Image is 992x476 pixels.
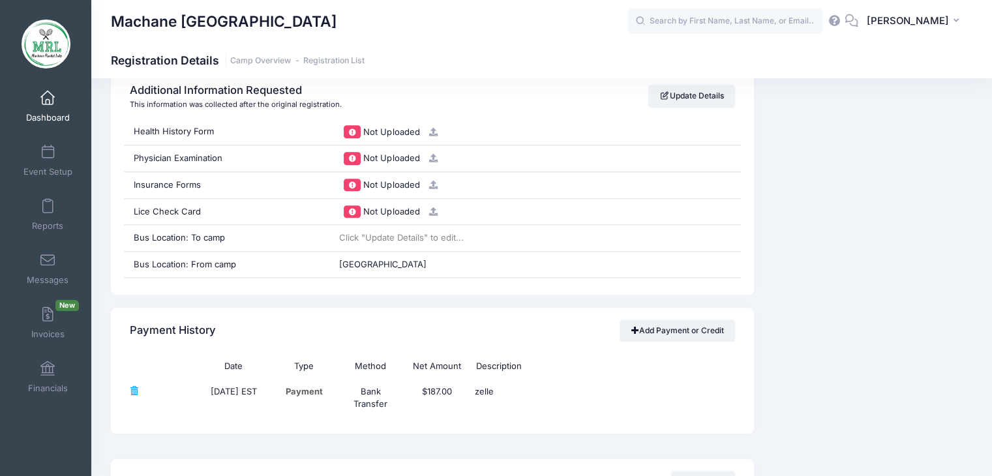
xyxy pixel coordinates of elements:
[17,138,79,183] a: Event Setup
[858,7,972,37] button: [PERSON_NAME]
[28,383,68,394] span: Financials
[124,252,330,278] div: Bus Location: From camp
[230,56,291,66] a: Camp Overview
[17,83,79,129] a: Dashboard
[470,379,669,417] td: zelle
[17,354,79,400] a: Financials
[124,119,330,145] div: Health History Form
[130,312,216,349] h4: Payment History
[303,56,365,66] a: Registration List
[339,232,464,243] span: Click "Update Details" to edit...
[17,192,79,237] a: Reports
[196,379,271,417] td: [DATE] EST
[27,275,68,286] span: Messages
[867,14,949,28] span: [PERSON_NAME]
[17,300,79,346] a: InvoicesNew
[363,206,419,216] span: Not Uploaded
[271,353,338,379] th: Type
[23,166,72,177] span: Event Setup
[271,379,338,417] td: Payment
[124,199,330,225] div: Lice Check Card
[55,300,79,311] span: New
[124,172,330,198] div: Insurance Forms
[22,20,70,68] img: Machane Racket Lake
[32,220,63,231] span: Reports
[337,379,404,417] td: Bank Transfer
[196,353,271,379] th: Date
[620,320,735,342] a: Add Payment or Credit
[363,153,419,163] span: Not Uploaded
[31,329,65,340] span: Invoices
[470,353,669,379] th: Description
[130,84,338,97] h4: Additional Information Requested
[17,246,79,291] a: Messages
[363,179,419,190] span: Not Uploaded
[130,99,342,110] div: This information was collected after the original registration.
[648,85,735,107] a: Update Details
[111,7,337,37] h1: Machane [GEOGRAPHIC_DATA]
[124,145,330,171] div: Physician Examination
[124,225,330,251] div: Bus Location: To camp
[26,112,70,123] span: Dashboard
[627,8,823,35] input: Search by First Name, Last Name, or Email...
[363,126,419,137] span: Not Uploaded
[404,379,470,417] td: $187.00
[404,353,470,379] th: Net Amount
[111,53,365,67] h1: Registration Details
[337,353,404,379] th: Method
[339,259,427,269] span: [GEOGRAPHIC_DATA]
